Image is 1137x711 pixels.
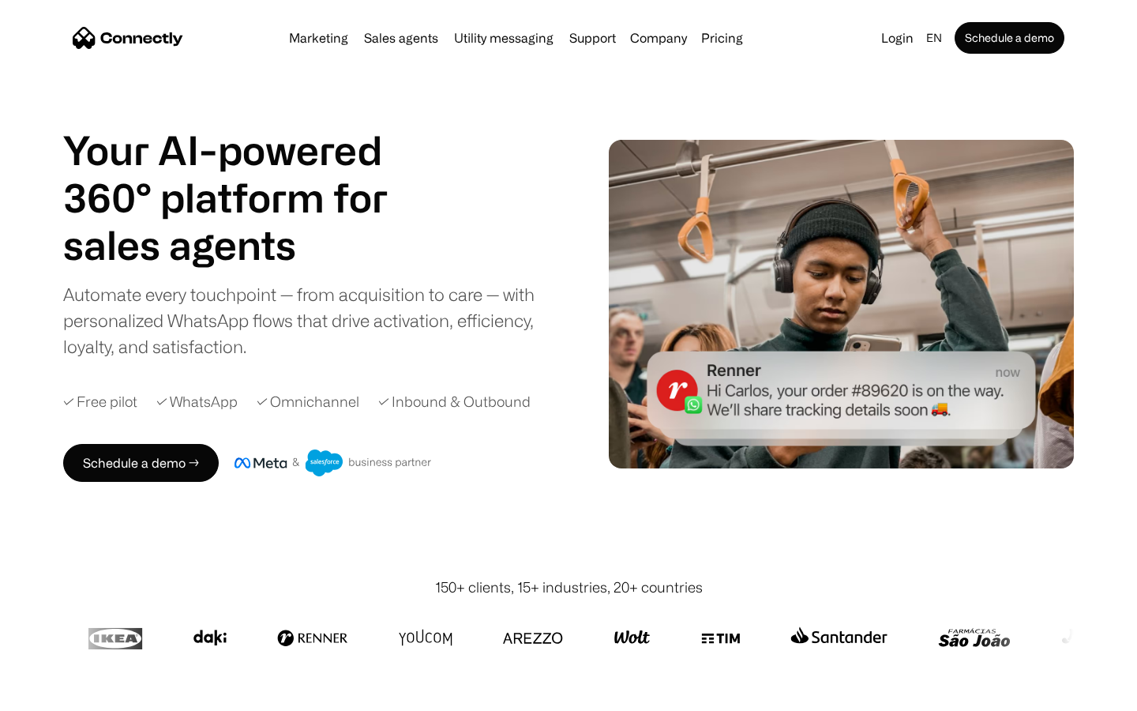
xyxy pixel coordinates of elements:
[955,22,1064,54] a: Schedule a demo
[448,32,560,44] a: Utility messaging
[257,391,359,412] div: ✓ Omnichannel
[32,683,95,705] ul: Language list
[926,27,942,49] div: en
[63,126,426,221] h1: Your AI-powered 360° platform for
[156,391,238,412] div: ✓ WhatsApp
[16,682,95,705] aside: Language selected: English
[283,32,355,44] a: Marketing
[63,391,137,412] div: ✓ Free pilot
[435,577,703,598] div: 150+ clients, 15+ industries, 20+ countries
[630,27,687,49] div: Company
[63,221,426,269] h1: sales agents
[63,444,219,482] a: Schedule a demo →
[378,391,531,412] div: ✓ Inbound & Outbound
[875,27,920,49] a: Login
[235,450,432,476] img: Meta and Salesforce business partner badge.
[695,32,749,44] a: Pricing
[358,32,445,44] a: Sales agents
[563,32,622,44] a: Support
[63,281,561,359] div: Automate every touchpoint — from acquisition to care — with personalized WhatsApp flows that driv...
